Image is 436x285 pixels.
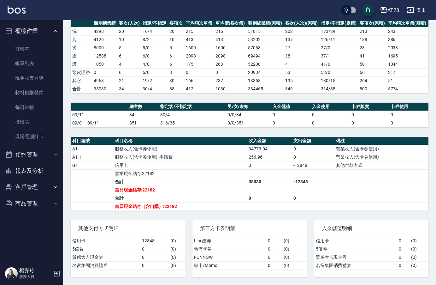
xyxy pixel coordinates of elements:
div: AT23 [387,6,399,14]
td: 0 [397,253,409,261]
td: 30/4 [159,111,226,119]
td: 180 / 15 [319,76,358,85]
td: 0 [310,111,350,119]
td: 0 [266,253,282,261]
td: -12848 [292,178,334,186]
td: 0 [389,119,428,127]
td: 舊有卡券 [192,245,266,253]
td: 243 [386,27,428,35]
th: 類別總業績(累積) [246,19,284,27]
td: 1600 [184,44,214,52]
td: 1695 [386,52,428,60]
td: 洗 [71,27,92,35]
td: 27 [284,44,320,52]
td: 35030 [92,85,117,93]
td: 349 [284,85,320,93]
td: 0 [292,194,334,202]
td: 20934 [246,68,284,76]
td: 0 [92,68,117,76]
th: 卡券販賣 [350,103,389,111]
td: 0 [266,237,282,245]
td: 5 [117,44,141,52]
td: 0 [247,161,292,169]
th: 客次(人次)(累積) [284,19,320,27]
td: 質感大吉現金券 [314,253,397,261]
img: Person [5,267,18,280]
th: 指定/不指定(累積) [319,19,358,27]
th: 客項次(累積) [358,19,386,27]
td: ( 0 ) [282,253,307,261]
button: 報表及分析 [3,163,61,179]
span: 其他支付方式明細 [78,225,177,232]
td: 1600 [214,44,247,52]
td: 52200 [246,60,284,68]
td: FUNNOW [192,253,266,261]
td: 0 [397,261,409,270]
td: 0 [389,111,428,119]
a: 排班表 [3,115,61,129]
td: 其他付款方式 [334,161,428,169]
td: 4 [117,60,141,68]
td: 4126 [92,35,117,44]
td: 202 [284,27,320,35]
td: A1 [71,145,113,153]
td: 10 [117,35,141,44]
td: 34773.04 [247,145,292,153]
td: 53 [284,68,320,76]
a: 帳單列表 [3,56,61,71]
button: 登出 [404,4,428,16]
td: 6 [117,68,141,76]
td: 5倍卷 [71,245,140,253]
td: 137 [284,35,320,44]
td: 126 / 11 [319,35,358,44]
td: 0/0/34 [226,111,271,119]
td: 0 [397,245,409,253]
td: 歐卡/Momo [192,261,266,270]
td: G1 [71,161,113,169]
td: 800 [358,85,386,93]
td: 173 / 29 [319,27,358,35]
td: 138 [358,35,386,44]
td: 頭皮理療 [71,68,92,76]
td: 燙 [71,44,92,52]
td: 37 / 1 [319,52,358,60]
td: 6 [117,52,141,60]
td: 256.96 [247,153,292,161]
td: 175 [184,60,214,68]
th: 平均項次單價 [184,19,214,27]
table: a dense table [71,103,428,127]
td: 信用卡 [314,237,397,245]
td: 0 [292,153,334,161]
a: 每日結帳 [3,100,61,115]
td: 2098 [184,52,214,60]
th: 入金使用 [310,103,350,111]
td: 當日現金結存（含自購）:22182 [113,202,247,210]
td: 51 [386,76,428,85]
a: 現金收支登錄 [3,71,61,85]
td: 營業收入(含卡券使用) [334,145,428,153]
a: 現場電腦打卡 [3,129,61,144]
span: 第三方卡券明細 [200,225,299,232]
td: 53202 [246,35,284,44]
td: 20 [117,27,141,35]
td: 0 [397,237,409,245]
td: 4968 [92,76,117,85]
th: 科目編號 [71,137,113,145]
td: 0 [292,145,334,153]
th: 客次(人次) [117,19,141,27]
td: 69494 [246,52,284,60]
td: 剪 [71,35,92,44]
td: 1030 [214,85,247,93]
td: 09/11 [71,111,128,119]
td: 237 [214,76,247,85]
td: 1044 [386,60,428,68]
td: ( 0 ) [409,253,428,261]
td: 0 [266,245,282,253]
td: 0 [214,68,247,76]
td: 4298 [92,27,117,35]
td: ( 0 ) [409,237,428,245]
td: ( 0 ) [409,261,428,270]
td: 5774 [386,85,428,93]
td: ( 0 ) [169,261,185,270]
th: 男/女/未知 [226,103,271,111]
